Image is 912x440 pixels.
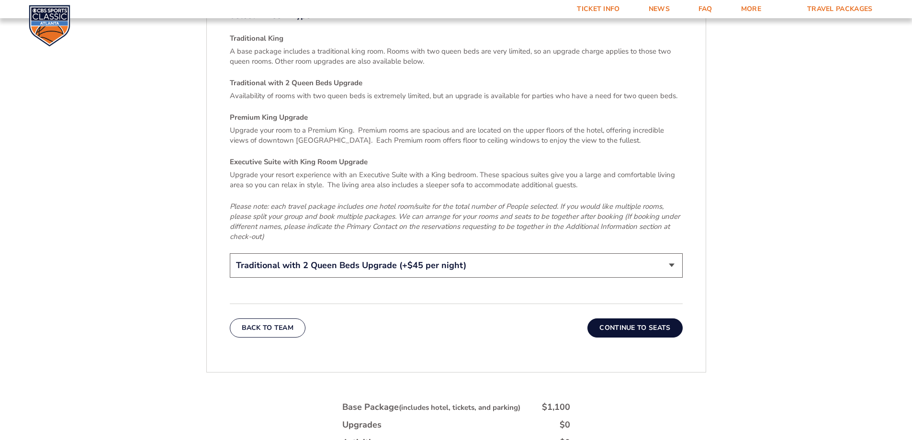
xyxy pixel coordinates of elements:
button: Back To Team [230,318,306,338]
h4: Executive Suite with King Room Upgrade [230,157,683,167]
div: Upgrades [342,419,382,431]
p: Upgrade your resort experience with an Executive Suite with a King bedroom. These spacious suites... [230,170,683,190]
img: CBS Sports Classic [29,5,70,46]
h4: Premium King Upgrade [230,113,683,123]
div: Base Package [342,401,520,413]
h4: Traditional with 2 Queen Beds Upgrade [230,78,683,88]
button: Continue To Seats [587,318,682,338]
div: $1,100 [542,401,570,413]
h4: Traditional King [230,34,683,44]
div: $0 [560,419,570,431]
small: (includes hotel, tickets, and parking) [399,403,520,412]
p: Availability of rooms with two queen beds is extremely limited, but an upgrade is available for p... [230,91,683,101]
p: A base package includes a traditional king room. Rooms with two queen beds are very limited, so a... [230,46,683,67]
em: Please note: each travel package includes one hotel room/suite for the total number of People sel... [230,202,680,241]
p: Upgrade your room to a Premium King. Premium rooms are spacious and are located on the upper floo... [230,125,683,146]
